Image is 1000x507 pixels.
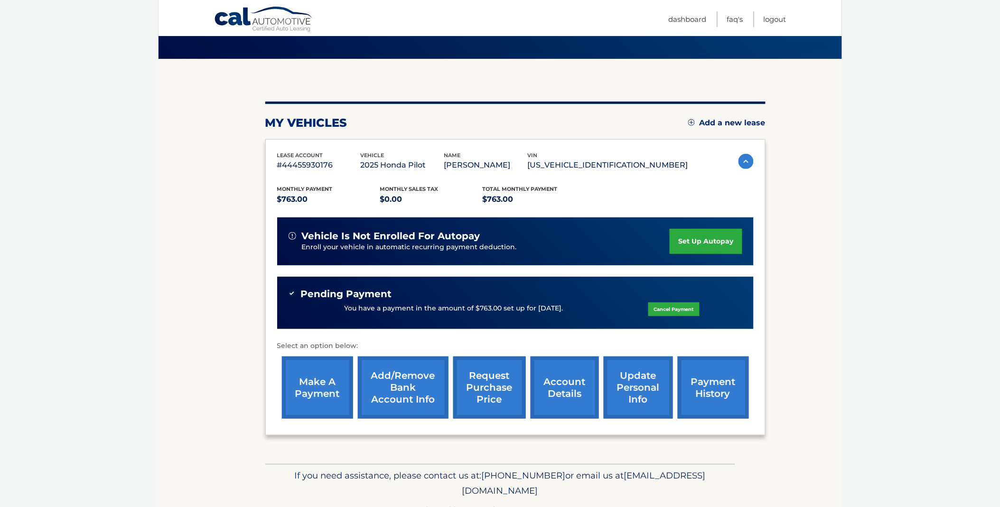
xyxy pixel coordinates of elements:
[214,6,314,34] a: Cal Automotive
[302,242,670,253] p: Enroll your vehicle in automatic recurring payment deduction.
[271,468,729,498] p: If you need assistance, please contact us at: or email us at
[289,290,295,297] img: check-green.svg
[482,470,566,481] span: [PHONE_NUMBER]
[604,357,673,419] a: update personal info
[688,119,695,126] img: add.svg
[483,186,558,192] span: Total Monthly Payment
[764,11,786,27] a: Logout
[444,152,461,159] span: name
[648,302,700,316] a: Cancel Payment
[301,288,392,300] span: Pending Payment
[361,152,384,159] span: vehicle
[380,186,438,192] span: Monthly sales Tax
[528,152,538,159] span: vin
[669,11,707,27] a: Dashboard
[265,116,347,130] h2: my vehicles
[738,154,754,169] img: accordion-active.svg
[462,470,706,496] span: [EMAIL_ADDRESS][DOMAIN_NAME]
[444,159,528,172] p: [PERSON_NAME]
[361,159,444,172] p: 2025 Honda Pilot
[277,159,361,172] p: #44455930176
[289,232,296,240] img: alert-white.svg
[358,357,449,419] a: Add/Remove bank account info
[670,229,742,254] a: set up autopay
[282,357,353,419] a: make a payment
[302,230,480,242] span: vehicle is not enrolled for autopay
[688,118,766,128] a: Add a new lease
[277,193,380,206] p: $763.00
[483,193,586,206] p: $763.00
[528,159,688,172] p: [US_VEHICLE_IDENTIFICATION_NUMBER]
[678,357,749,419] a: payment history
[453,357,526,419] a: request purchase price
[277,186,333,192] span: Monthly Payment
[277,340,754,352] p: Select an option below:
[344,303,563,314] p: You have a payment in the amount of $763.00 set up for [DATE].
[531,357,599,419] a: account details
[727,11,743,27] a: FAQ's
[277,152,323,159] span: lease account
[380,193,483,206] p: $0.00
